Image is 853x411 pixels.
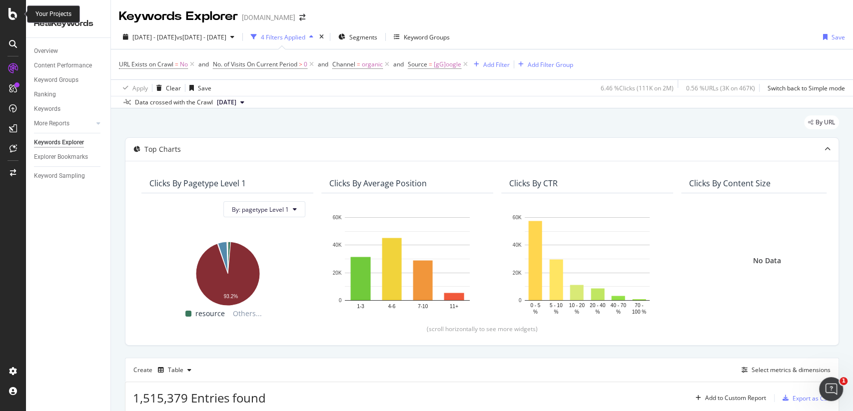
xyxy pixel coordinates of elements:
span: = [357,60,360,68]
div: Apply [132,84,148,92]
span: By URL [816,119,835,125]
div: Overview [34,46,58,56]
text: 100 % [632,309,646,315]
text: 11+ [450,304,458,309]
div: Save [832,33,845,41]
svg: A chart. [329,212,485,317]
a: Keywords [34,104,103,114]
div: Keyword Sampling [34,171,85,181]
button: Add to Custom Report [692,390,766,406]
a: Explorer Bookmarks [34,152,103,162]
div: Select metrics & dimensions [752,366,831,374]
button: 4 Filters Applied [247,29,317,45]
span: = [175,60,178,68]
div: times [317,32,326,42]
button: Select metrics & dimensions [738,364,831,376]
div: Add Filter Group [528,60,573,69]
text: % [575,309,579,315]
text: 20K [513,270,522,276]
a: Keyword Groups [34,75,103,85]
div: Switch back to Simple mode [768,84,845,92]
div: and [198,60,209,68]
text: 4-6 [388,304,396,309]
text: % [533,309,538,315]
div: (scroll horizontally to see more widgets) [137,325,827,333]
div: Clicks By Average Position [329,178,427,188]
span: [DATE] - [DATE] [132,33,176,41]
div: and [318,60,328,68]
div: Clicks By CTR [509,178,558,188]
div: Keyword Groups [34,75,78,85]
text: 93.2% [224,294,238,299]
button: and [393,59,404,69]
button: Apply [119,80,148,96]
button: Export as CSV [779,390,831,406]
text: 60K [333,215,342,220]
div: No Data [753,256,781,266]
div: Clicks By pagetype Level 1 [149,178,246,188]
div: Add Filter [483,60,510,69]
button: Keyword Groups [390,29,454,45]
button: Clear [152,80,181,96]
span: No. of Visits On Current Period [213,60,297,68]
div: Top Charts [144,144,181,154]
a: More Reports [34,118,93,129]
div: Keyword Groups [404,33,450,41]
span: 0 [304,57,307,71]
span: organic [362,57,383,71]
text: 5 - 10 [550,303,563,308]
div: Content Performance [34,60,92,71]
button: Add Filter [470,58,510,70]
div: and [393,60,404,68]
div: 4 Filters Applied [261,33,305,41]
span: resource [195,308,225,320]
span: Channel [332,60,355,68]
text: % [616,309,621,315]
a: Keywords Explorer [34,137,103,148]
span: By: pagetype Level 1 [232,205,289,214]
span: 2025 Sep. 26th [217,98,236,107]
div: Explorer Bookmarks [34,152,88,162]
div: 0.56 % URLs ( 3K on 467K ) [686,84,755,92]
span: 1 [840,377,848,385]
button: [DATE] [213,96,248,108]
button: and [198,59,209,69]
button: Table [154,362,195,378]
div: arrow-right-arrow-left [299,14,305,21]
span: Segments [349,33,377,41]
button: Save [185,80,211,96]
div: Keywords Explorer [34,137,84,148]
div: Your Projects [35,10,71,18]
a: Content Performance [34,60,103,71]
a: Overview [34,46,103,56]
text: 0 [519,298,522,303]
div: Export as CSV [793,394,831,403]
svg: A chart. [509,212,665,317]
div: Create [133,362,195,378]
div: Save [198,84,211,92]
text: 7-10 [418,304,428,309]
div: Keywords Explorer [119,8,238,25]
div: 6.46 % Clicks ( 111K on 2M ) [601,84,674,92]
button: Save [819,29,845,45]
div: Add to Custom Report [705,395,766,401]
text: % [595,309,600,315]
text: 40K [333,243,342,248]
text: 1-3 [357,304,364,309]
div: A chart. [149,236,305,308]
button: Switch back to Simple mode [764,80,845,96]
div: [DOMAIN_NAME] [242,12,295,22]
span: URL Exists on Crawl [119,60,173,68]
span: 1,515,379 Entries found [133,390,266,406]
span: Source [408,60,427,68]
div: Keywords [34,104,60,114]
text: 10 - 20 [569,303,585,308]
span: > [299,60,302,68]
div: Data crossed with the Crawl [135,98,213,107]
text: 40K [513,243,522,248]
a: Ranking [34,89,103,100]
text: 60K [513,215,522,220]
text: 20K [333,270,342,276]
iframe: Intercom live chat [819,377,843,401]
